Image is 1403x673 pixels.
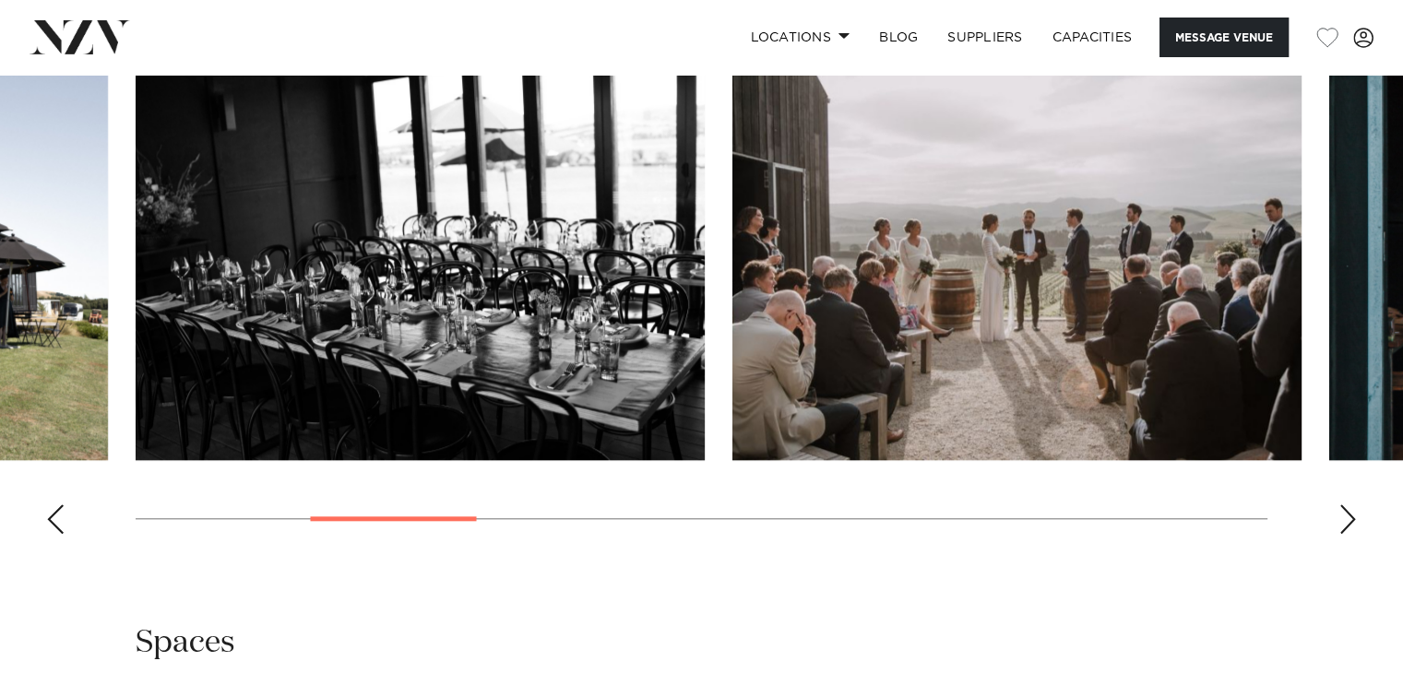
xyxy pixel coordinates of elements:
[1038,18,1147,57] a: Capacities
[864,18,933,57] a: BLOG
[732,42,1302,460] swiper-slide: 4 / 13
[735,18,864,57] a: Locations
[933,18,1037,57] a: SUPPLIERS
[136,622,235,664] h2: Spaces
[136,42,705,460] swiper-slide: 3 / 13
[1159,18,1289,57] button: Message Venue
[30,20,130,53] img: nzv-logo.png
